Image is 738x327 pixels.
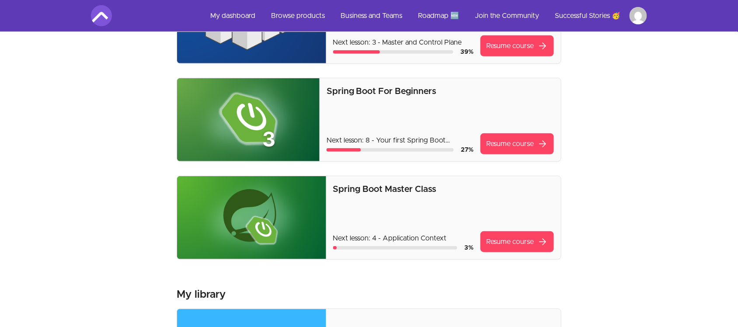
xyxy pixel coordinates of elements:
[538,139,548,149] span: arrow_forward
[333,183,554,195] p: Spring Boot Master Class
[480,133,554,154] a: Resume coursearrow_forward
[468,5,547,26] a: Join the Community
[327,135,473,146] p: Next lesson: 8 - Your first Spring Boot Application
[480,35,554,56] a: Resume coursearrow_forward
[464,245,473,251] span: 3 %
[538,237,548,247] span: arrow_forward
[264,5,332,26] a: Browse products
[177,176,326,259] img: Product image for Spring Boot Master Class
[461,147,473,153] span: 27 %
[333,246,457,250] div: Course progress
[411,5,466,26] a: Roadmap 🆕
[630,7,647,24] img: Profile image for kamesh Nayak
[334,5,409,26] a: Business and Teams
[333,233,473,244] p: Next lesson: 4 - Application Context
[538,41,548,51] span: arrow_forward
[460,49,473,55] span: 39 %
[333,37,473,48] p: Next lesson: 3 - Master and Control Plane
[327,148,454,152] div: Course progress
[203,5,647,26] nav: Main
[327,85,554,97] p: Spring Boot For Beginners
[177,288,226,302] h3: My library
[91,5,112,26] img: Amigoscode logo
[480,231,554,252] a: Resume coursearrow_forward
[203,5,262,26] a: My dashboard
[548,5,628,26] a: Successful Stories 🥳
[177,78,320,161] img: Product image for Spring Boot For Beginners
[333,50,453,54] div: Course progress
